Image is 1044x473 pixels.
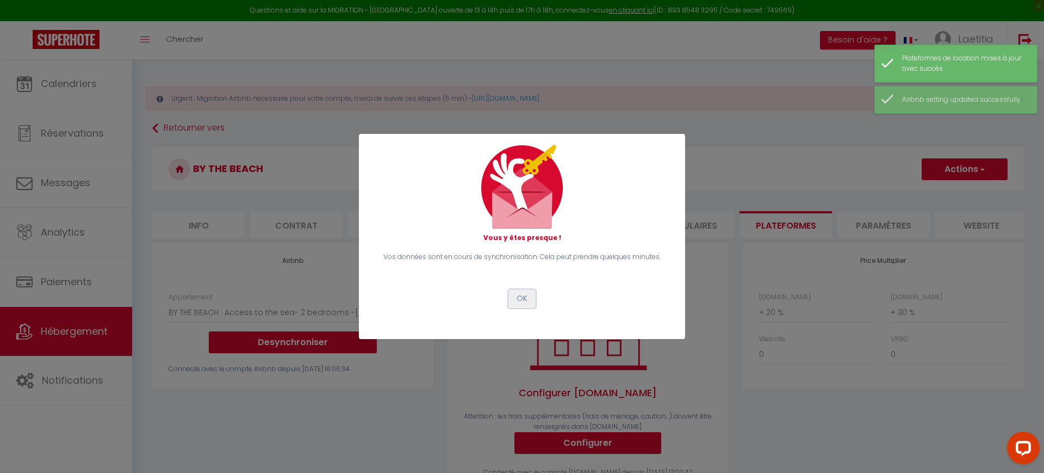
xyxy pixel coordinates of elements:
[508,290,536,308] button: OK
[998,427,1044,473] iframe: LiveChat chat widget
[481,145,563,229] img: mail
[902,53,1026,74] div: Plateformes de location mises à jour avec succès
[483,233,561,242] strong: Vous y êtes presque !
[902,95,1026,105] div: Airbnb setting updated successfully
[381,252,663,262] p: Vos données sont en cours de synchronisation. Cela peut prendre quelques minutes.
